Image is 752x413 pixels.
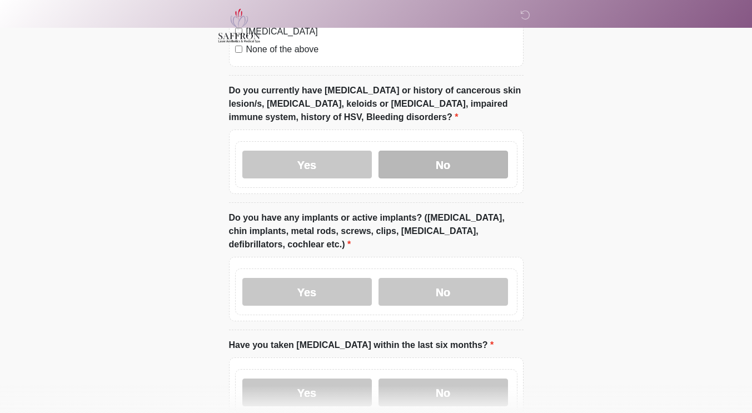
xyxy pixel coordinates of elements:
label: Have you taken [MEDICAL_DATA] within the last six months? [229,339,494,352]
label: Yes [242,379,372,406]
img: Saffron Laser Aesthetics and Medical Spa Logo [218,8,261,43]
label: Yes [242,278,372,306]
label: No [379,379,508,406]
label: No [379,278,508,306]
label: No [379,151,508,178]
label: Do you have any implants or active implants? ([MEDICAL_DATA], chin implants, metal rods, screws, ... [229,211,524,251]
label: Yes [242,151,372,178]
label: Do you currently have [MEDICAL_DATA] or history of cancerous skin lesion/s, [MEDICAL_DATA], keloi... [229,84,524,124]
